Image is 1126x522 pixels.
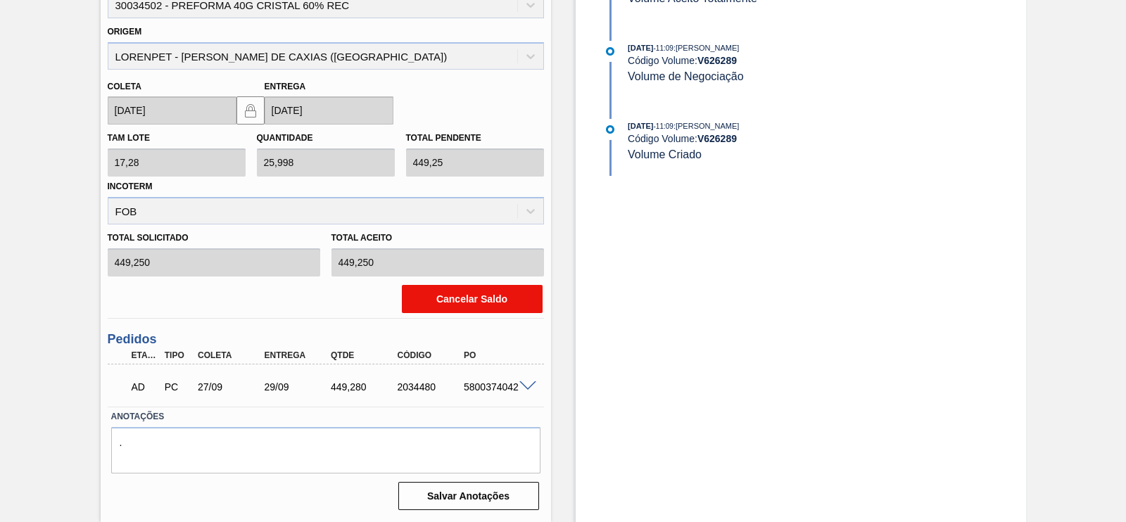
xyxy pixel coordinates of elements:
div: Pedido de Compra [161,381,195,393]
div: Qtde [327,350,400,360]
div: Aguardando Descarga [128,371,162,402]
img: atual [606,47,614,56]
div: PO [460,350,533,360]
p: AD [132,381,158,393]
button: Cancelar Saldo [402,285,543,313]
input: dd/mm/yyyy [108,96,236,125]
label: Total pendente [406,133,481,143]
div: 29/09/2025 [261,381,334,393]
span: Volume de Negociação [628,70,744,82]
input: dd/mm/yyyy [265,96,393,125]
label: Anotações [111,407,540,427]
span: - 11:09 [654,122,673,130]
div: Código [394,350,467,360]
span: [DATE] [628,44,653,52]
div: 27/09/2025 [194,381,267,393]
div: Entrega [261,350,334,360]
div: Código Volume: [628,55,962,66]
strong: V 626289 [697,55,737,66]
label: Total Solicitado [108,228,320,248]
img: locked [242,102,259,119]
textarea: . [111,427,540,473]
span: : [PERSON_NAME] [673,44,740,52]
label: Origem [108,27,142,37]
label: Quantidade [257,133,313,143]
span: : [PERSON_NAME] [673,122,740,130]
button: Salvar Anotações [398,482,539,510]
strong: V 626289 [697,133,737,144]
img: atual [606,125,614,134]
label: Incoterm [108,182,153,191]
div: Coleta [194,350,267,360]
div: Etapa [128,350,162,360]
div: Tipo [161,350,195,360]
label: Coleta [108,82,141,91]
button: locked [236,96,265,125]
h3: Pedidos [108,332,544,347]
span: Volume Criado [628,148,702,160]
span: [DATE] [628,122,653,130]
div: 449,280 [327,381,400,393]
div: 2034480 [394,381,467,393]
div: Código Volume: [628,133,962,144]
label: Entrega [265,82,306,91]
label: Tam lote [108,133,150,143]
label: Total Aceito [331,228,544,248]
span: - 11:09 [654,44,673,52]
div: 5800374042 [460,381,533,393]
